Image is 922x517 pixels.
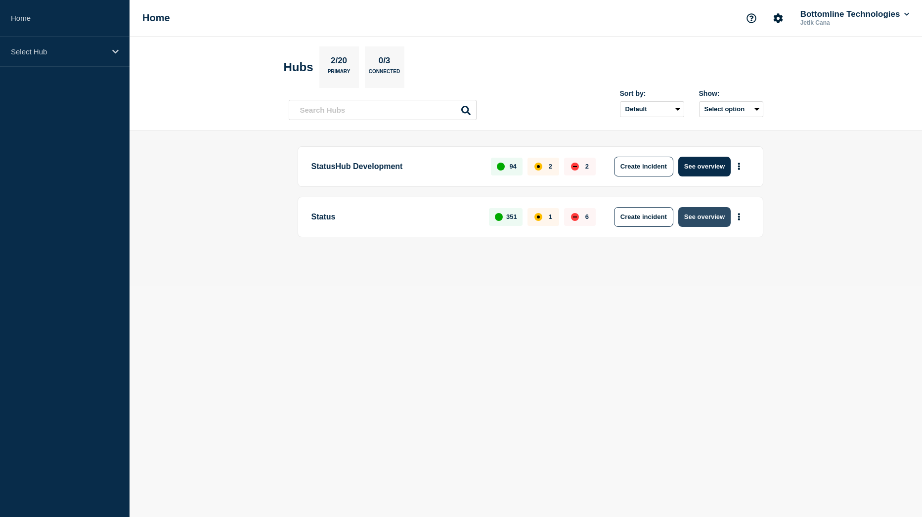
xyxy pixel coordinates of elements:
[284,60,313,74] h2: Hubs
[369,69,400,79] p: Connected
[585,163,589,170] p: 2
[741,8,762,29] button: Support
[678,207,731,227] button: See overview
[614,157,673,176] button: Create incident
[620,89,684,97] div: Sort by:
[327,56,351,69] p: 2/20
[699,101,763,117] button: Select option
[534,163,542,171] div: affected
[289,100,477,120] input: Search Hubs
[534,213,542,221] div: affected
[585,213,589,220] p: 6
[142,12,170,24] h1: Home
[11,47,106,56] p: Select Hub
[311,207,478,227] p: Status
[375,56,394,69] p: 0/3
[311,157,480,176] p: StatusHub Development
[506,213,517,220] p: 351
[733,208,746,226] button: More actions
[798,19,901,26] p: Jetik Cana
[549,163,552,170] p: 2
[678,157,731,176] button: See overview
[614,207,673,227] button: Create incident
[509,163,516,170] p: 94
[699,89,763,97] div: Show:
[571,163,579,171] div: down
[495,213,503,221] div: up
[733,157,746,175] button: More actions
[549,213,552,220] p: 1
[328,69,351,79] p: Primary
[620,101,684,117] select: Sort by
[798,9,911,19] button: Bottomline Technologies
[768,8,789,29] button: Account settings
[571,213,579,221] div: down
[497,163,505,171] div: up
